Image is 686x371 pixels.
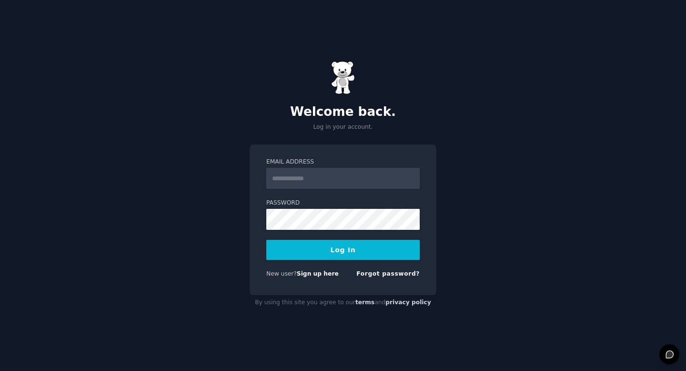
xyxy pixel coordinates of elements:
label: Email Address [266,158,420,166]
button: Log In [266,240,420,260]
a: privacy policy [385,299,431,306]
img: Gummy Bear [331,61,355,94]
div: By using this site you agree to our and [250,295,436,310]
a: Forgot password? [356,270,420,277]
a: terms [355,299,374,306]
label: Password [266,199,420,207]
p: Log in your account. [250,123,436,132]
h2: Welcome back. [250,104,436,120]
a: Sign up here [297,270,339,277]
span: New user? [266,270,297,277]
